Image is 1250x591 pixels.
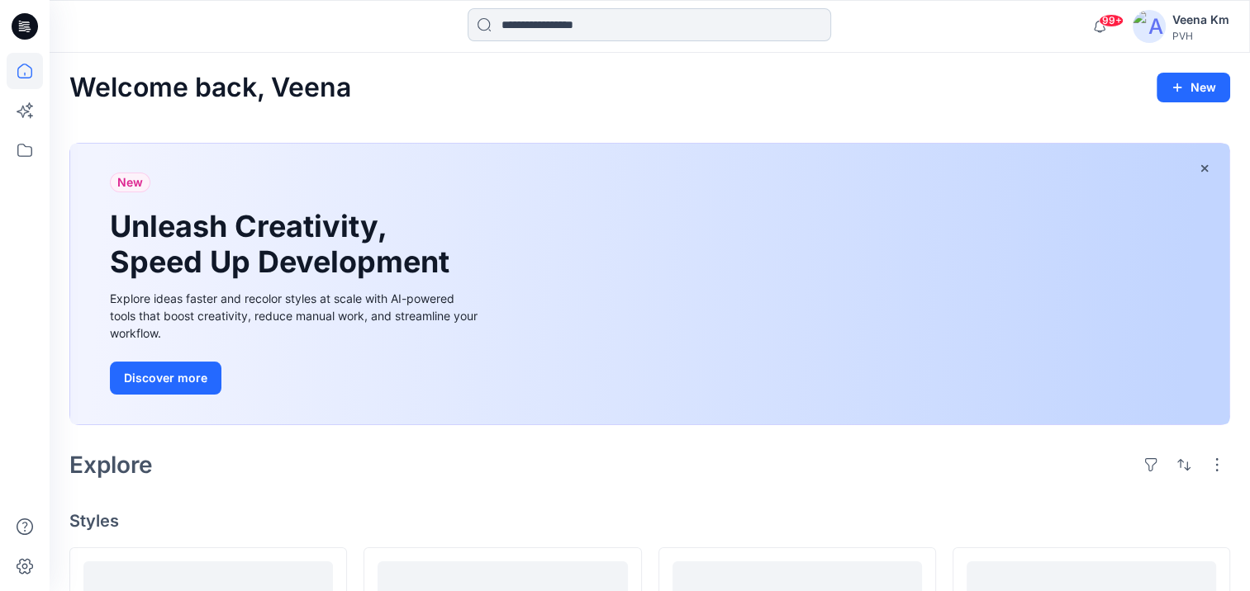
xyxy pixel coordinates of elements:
h1: Unleash Creativity, Speed Up Development [110,209,457,280]
h2: Welcome back, Veena [69,73,351,103]
div: PVH [1172,30,1229,42]
h4: Styles [69,511,1230,531]
button: Discover more [110,362,221,395]
span: 99+ [1099,14,1124,27]
img: avatar [1133,10,1166,43]
div: Veena Km [1172,10,1229,30]
button: New [1157,73,1230,102]
a: Discover more [110,362,482,395]
div: Explore ideas faster and recolor styles at scale with AI-powered tools that boost creativity, red... [110,290,482,342]
span: New [117,173,143,192]
h2: Explore [69,452,153,478]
